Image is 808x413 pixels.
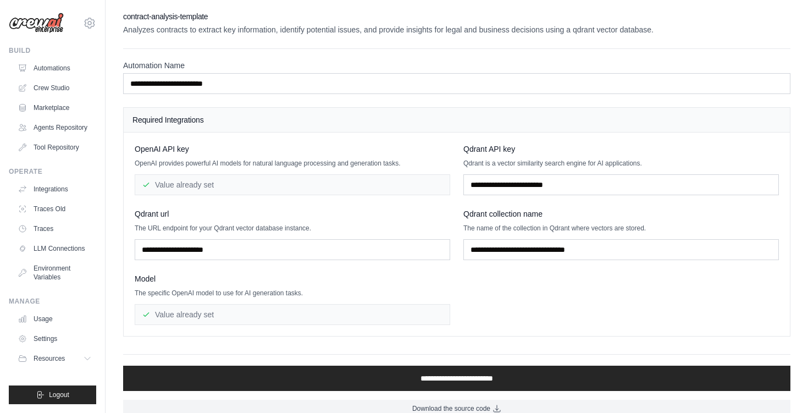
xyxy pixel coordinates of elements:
[135,208,169,219] span: Qdrant url
[9,386,96,404] button: Logout
[123,24,790,35] p: Analyzes contracts to extract key information, identify potential issues, and provide insights fo...
[463,144,515,155] span: Qdrant API key
[123,11,790,22] h2: contract-analysis-template
[135,304,450,325] div: Value already set
[9,167,96,176] div: Operate
[123,60,790,71] label: Automation Name
[13,99,96,117] a: Marketplace
[463,159,779,168] p: Qdrant is a vector similarity search engine for AI applications.
[13,220,96,238] a: Traces
[13,119,96,136] a: Agents Repository
[9,13,64,34] img: Logo
[463,208,543,219] span: Qdrant collection name
[135,273,156,284] span: Model
[9,297,96,306] div: Manage
[13,240,96,257] a: LLM Connections
[9,46,96,55] div: Build
[49,390,69,399] span: Logout
[13,79,96,97] a: Crew Studio
[13,350,96,367] button: Resources
[13,200,96,218] a: Traces Old
[135,289,450,298] p: The specific OpenAI model to use for AI generation tasks.
[13,310,96,328] a: Usage
[135,159,450,168] p: OpenAI provides powerful AI models for natural language processing and generation tasks.
[13,139,96,156] a: Tool Repository
[135,174,450,195] div: Value already set
[13,180,96,198] a: Integrations
[13,59,96,77] a: Automations
[412,404,490,413] span: Download the source code
[132,114,781,125] h4: Required Integrations
[13,260,96,286] a: Environment Variables
[135,224,450,233] p: The URL endpoint for your Qdrant vector database instance.
[13,330,96,348] a: Settings
[34,354,65,363] span: Resources
[463,224,779,233] p: The name of the collection in Qdrant where vectors are stored.
[135,144,189,155] span: OpenAI API key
